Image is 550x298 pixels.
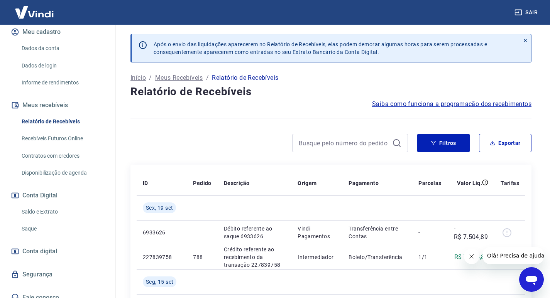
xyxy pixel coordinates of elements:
a: Saque [19,221,106,237]
p: Crédito referente ao recebimento da transação 227839758 [224,246,285,269]
p: Intermediador [298,253,336,261]
span: Seg, 15 set [146,278,173,286]
a: Saiba como funciona a programação dos recebimentos [372,99,531,109]
p: Pagamento [349,179,379,187]
p: Parcelas [418,179,441,187]
button: Meus recebíveis [9,97,106,114]
p: -R$ 7.504,89 [454,223,489,242]
input: Busque pelo número do pedido [299,137,389,149]
p: Descrição [224,179,250,187]
p: - [418,229,441,236]
button: Meu cadastro [9,24,106,40]
p: 227839758 [143,253,181,261]
iframe: Botão para abrir a janela de mensagens [519,267,544,292]
p: Vindi Pagamentos [298,225,336,240]
p: R$ 7.504,89 [454,253,488,262]
iframe: Fechar mensagem [464,249,479,264]
p: ID [143,179,148,187]
span: Olá! Precisa de ajuda? [5,5,65,12]
p: 788 [193,253,211,261]
a: Conta digital [9,243,106,260]
button: Exportar [479,134,531,152]
button: Conta Digital [9,187,106,204]
a: Saldo e Extrato [19,204,106,220]
iframe: Mensagem da empresa [482,247,544,264]
span: Conta digital [22,246,57,257]
a: Meus Recebíveis [155,73,203,82]
span: Sex, 19 set [146,204,173,212]
p: Origem [298,179,316,187]
a: Informe de rendimentos [19,75,106,91]
p: Débito referente ao saque 6933626 [224,225,285,240]
p: Relatório de Recebíveis [212,73,278,82]
p: Após o envio das liquidações aparecerem no Relatório de Recebíveis, elas podem demorar algumas ho... [154,40,487,56]
a: Início [130,73,146,82]
button: Sair [513,5,541,20]
p: Valor Líq. [457,179,482,187]
a: Dados de login [19,58,106,74]
a: Recebíveis Futuros Online [19,131,106,146]
p: / [149,73,152,82]
p: / [206,73,209,82]
p: Boleto/Transferência [349,253,406,261]
p: 6933626 [143,229,181,236]
p: Transferência entre Contas [349,225,406,240]
a: Dados da conta [19,40,106,56]
img: Vindi [9,0,59,24]
p: 1/1 [418,253,441,261]
a: Disponibilização de agenda [19,165,106,181]
p: Tarifas [501,179,519,187]
p: Pedido [193,179,211,187]
a: Segurança [9,266,106,283]
a: Relatório de Recebíveis [19,114,106,130]
a: Contratos com credores [19,148,106,164]
button: Filtros [417,134,470,152]
h4: Relatório de Recebíveis [130,84,531,99]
